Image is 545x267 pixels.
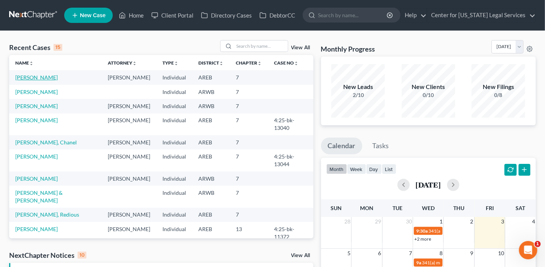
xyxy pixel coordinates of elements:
td: 4:25-bk-11372 [268,222,313,244]
td: [PERSON_NAME] [102,135,156,149]
span: New Case [80,13,105,18]
span: 1 [439,217,443,226]
a: Districtunfold_more [198,60,224,66]
span: 341(a) meeting [422,260,452,265]
a: View All [291,253,310,258]
a: Case Nounfold_more [274,60,298,66]
div: New Clients [402,83,455,91]
td: Individual [156,208,192,222]
td: ARWB [192,172,230,186]
a: Help [401,8,427,22]
a: [PERSON_NAME] [15,153,58,160]
button: list [382,164,396,174]
span: Fri [486,205,494,211]
td: [PERSON_NAME] [102,113,156,135]
span: 10 [497,249,505,258]
iframe: Intercom live chat [519,241,537,259]
button: week [347,164,366,174]
a: [PERSON_NAME] [15,103,58,109]
i: unfold_more [219,61,224,66]
td: 7 [230,172,268,186]
div: New Leads [331,83,385,91]
td: AREB [192,70,230,84]
td: AREB [192,135,230,149]
td: 7 [230,208,268,222]
td: Individual [156,99,192,113]
a: Calendar [321,138,362,154]
span: Tue [393,205,402,211]
div: 15 [54,44,62,51]
td: ARWB [192,85,230,99]
span: 2 [470,217,474,226]
td: 7 [230,149,268,171]
div: NextChapter Notices [9,251,86,260]
td: 7 [230,186,268,207]
td: 7 [230,70,268,84]
span: 9:30a [416,228,428,234]
a: Chapterunfold_more [236,60,262,66]
div: 2/10 [331,91,385,99]
td: 4:25-bk-13040 [268,113,313,135]
a: Center for [US_STATE] Legal Services [427,8,535,22]
a: +2 more [414,236,431,242]
span: 7 [408,249,413,258]
i: unfold_more [132,61,137,66]
td: 7 [230,135,268,149]
span: Wed [422,205,435,211]
a: [PERSON_NAME] [15,175,58,182]
span: 8 [439,249,443,258]
td: [PERSON_NAME] [102,149,156,171]
span: 4 [531,217,536,226]
td: AREB [192,208,230,222]
td: Individual [156,70,192,84]
i: unfold_more [174,61,178,66]
button: day [366,164,382,174]
span: Mon [360,205,374,211]
a: Client Portal [148,8,197,22]
a: Directory Cases [197,8,256,22]
td: 13 [230,222,268,244]
td: Individual [156,222,192,244]
span: 9 [470,249,474,258]
a: [PERSON_NAME] [15,226,58,232]
div: New Filings [472,83,525,91]
span: 5 [347,249,351,258]
td: AREB [192,113,230,135]
a: Tasks [366,138,396,154]
td: AREB [192,222,230,244]
td: ARWB [192,99,230,113]
div: 10 [78,252,86,259]
a: [PERSON_NAME] [15,89,58,95]
td: [PERSON_NAME] [102,208,156,222]
a: [PERSON_NAME], Redious [15,211,79,218]
td: [PERSON_NAME] [102,99,156,113]
span: 6 [378,249,382,258]
a: [PERSON_NAME] [15,117,58,123]
td: 4:25-bk-13044 [268,149,313,171]
td: Individual [156,113,192,135]
td: 7 [230,99,268,113]
td: [PERSON_NAME] [102,172,156,186]
span: 3 [500,217,505,226]
div: 0/10 [402,91,455,99]
span: 30 [405,217,413,226]
a: Home [115,8,148,22]
td: Individual [156,186,192,207]
td: AREB [192,149,230,171]
div: 0/8 [472,91,525,99]
td: Individual [156,85,192,99]
span: 29 [375,217,382,226]
td: [PERSON_NAME] [102,70,156,84]
td: 7 [230,113,268,135]
i: unfold_more [294,61,298,66]
td: ARWB [192,186,230,207]
i: unfold_more [257,61,262,66]
h2: [DATE] [416,181,441,189]
a: Attorneyunfold_more [108,60,137,66]
button: month [326,164,347,174]
input: Search by name... [234,40,288,52]
i: unfold_more [29,61,34,66]
div: Recent Cases [9,43,62,52]
span: 28 [344,217,351,226]
td: Individual [156,135,192,149]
